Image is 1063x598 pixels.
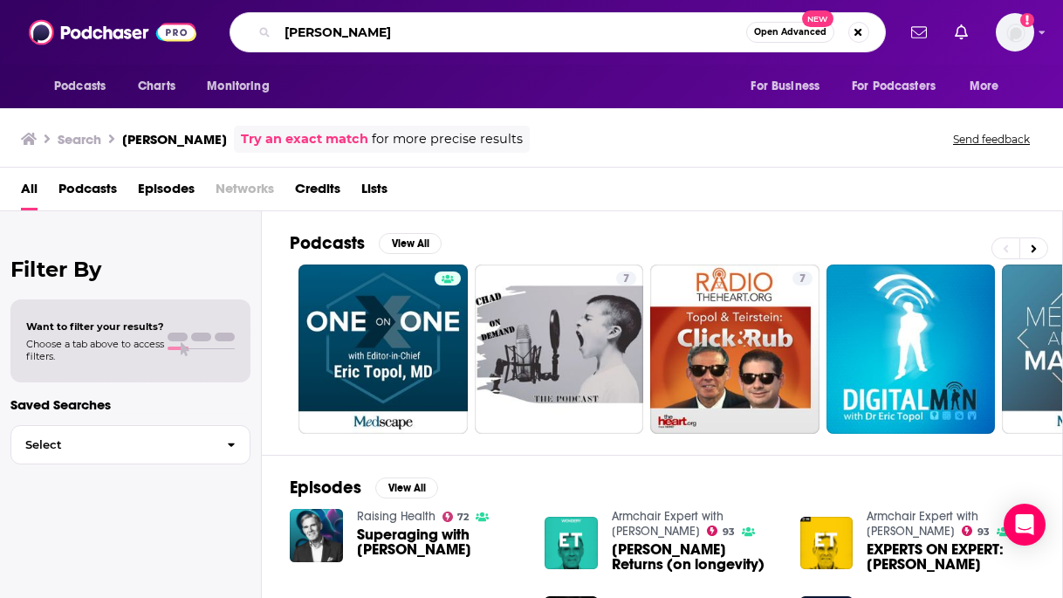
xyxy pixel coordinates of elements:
[457,513,469,521] span: 72
[948,17,975,47] a: Show notifications dropdown
[295,175,340,210] a: Credits
[802,10,833,27] span: New
[230,12,886,52] div: Search podcasts, credits, & more...
[475,265,644,434] a: 7
[904,17,934,47] a: Show notifications dropdown
[207,74,269,99] span: Monitoring
[290,509,343,562] img: Superaging with Eric Topol
[442,512,470,522] a: 72
[11,439,213,450] span: Select
[867,509,978,539] a: Armchair Expert with Dax Shepard
[357,527,525,557] span: Superaging with [PERSON_NAME]
[361,175,387,210] a: Lists
[707,526,735,536] a: 93
[792,272,813,285] a: 7
[58,175,117,210] a: Podcasts
[996,13,1034,52] span: Logged in as autumncomm
[746,22,834,43] button: Open AdvancedNew
[799,271,806,288] span: 7
[948,132,1035,147] button: Send feedback
[278,18,746,46] input: Search podcasts, credits, & more...
[800,517,854,570] img: EXPERTS ON EXPERT: Dr. Eric Topol
[42,70,128,103] button: open menu
[738,70,841,103] button: open menu
[58,131,101,148] h3: Search
[957,70,1021,103] button: open menu
[1004,504,1046,546] div: Open Intercom Messenger
[357,527,525,557] a: Superaging with Eric Topol
[54,74,106,99] span: Podcasts
[840,70,961,103] button: open menu
[612,509,724,539] a: Armchair Expert with Dax Shepard
[290,232,442,254] a: PodcastsView All
[962,526,990,536] a: 93
[372,129,523,149] span: for more precise results
[612,542,779,572] span: [PERSON_NAME] Returns (on longevity)
[996,13,1034,52] button: Show profile menu
[754,28,826,37] span: Open Advanced
[545,517,598,570] img: Eric Topol Returns (on longevity)
[241,129,368,149] a: Try an exact match
[977,528,990,536] span: 93
[723,528,735,536] span: 93
[290,477,361,498] h2: Episodes
[138,175,195,210] a: Episodes
[1020,13,1034,27] svg: Add a profile image
[996,13,1034,52] img: User Profile
[127,70,186,103] a: Charts
[10,396,250,413] p: Saved Searches
[10,425,250,464] button: Select
[867,542,1034,572] a: EXPERTS ON EXPERT: Dr. Eric Topol
[10,257,250,282] h2: Filter By
[138,74,175,99] span: Charts
[612,542,779,572] a: Eric Topol Returns (on longevity)
[26,320,164,333] span: Want to filter your results?
[122,131,227,148] h3: [PERSON_NAME]
[290,232,365,254] h2: Podcasts
[195,70,291,103] button: open menu
[21,175,38,210] a: All
[216,175,274,210] span: Networks
[29,16,196,49] img: Podchaser - Follow, Share and Rate Podcasts
[616,272,636,285] a: 7
[650,265,820,434] a: 7
[26,338,164,362] span: Choose a tab above to access filters.
[867,542,1034,572] span: EXPERTS ON EXPERT: [PERSON_NAME]
[375,478,438,498] button: View All
[290,477,438,498] a: EpisodesView All
[379,233,442,254] button: View All
[751,74,820,99] span: For Business
[357,509,435,524] a: Raising Health
[852,74,936,99] span: For Podcasters
[970,74,999,99] span: More
[623,271,629,288] span: 7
